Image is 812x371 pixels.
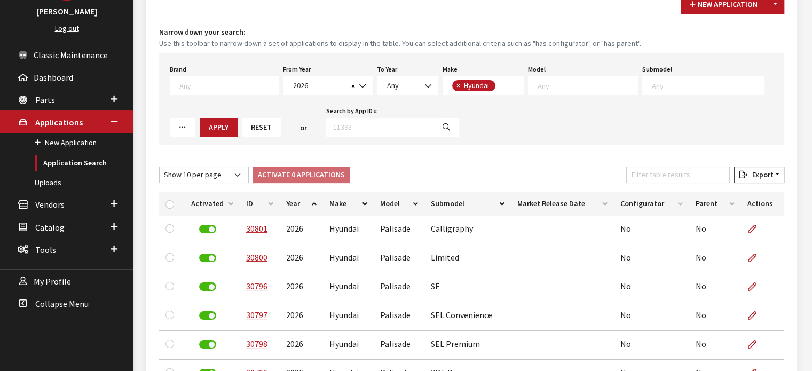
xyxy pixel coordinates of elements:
th: Parent: activate to sort column ascending [689,192,740,216]
span: Any [387,81,399,90]
button: Remove item [452,80,463,91]
label: Deactivate Application [199,254,216,262]
td: 2026 [280,331,322,360]
label: Deactivate Application [199,311,216,320]
td: No [689,216,740,244]
span: Tools [35,244,56,255]
span: Any [377,76,438,95]
label: Search by App ID # [326,106,377,116]
span: Any [384,80,431,91]
span: Catalog [35,222,65,233]
td: 2026 [280,244,322,273]
td: 2026 [280,216,322,244]
td: Hyundai [323,216,374,244]
th: Configurator: activate to sort column ascending [614,192,689,216]
textarea: Search [498,82,504,91]
td: No [614,273,689,302]
td: No [689,331,740,360]
textarea: Search [538,81,637,90]
td: No [614,216,689,244]
td: Limited [424,244,511,273]
td: SEL Premium [424,331,511,360]
span: Export [747,170,773,179]
td: SE [424,273,511,302]
label: Deactivate Application [199,340,216,349]
label: From Year [283,65,311,74]
th: Model: activate to sort column ascending [374,192,424,216]
th: Make: activate to sort column ascending [323,192,374,216]
td: Palisade [374,273,424,302]
a: 30798 [246,338,267,349]
td: Palisade [374,216,424,244]
td: Palisade [374,244,424,273]
td: 2026 [280,273,322,302]
a: 30797 [246,310,267,320]
td: No [614,331,689,360]
button: Reset [242,118,281,137]
td: No [614,244,689,273]
input: Filter table results [626,167,730,183]
h4: Narrow down your search: [159,27,784,38]
h3: [PERSON_NAME] [11,5,123,18]
span: Collapse Menu [35,298,89,309]
span: Applications [35,117,83,128]
a: 30796 [246,281,267,291]
td: SEL Convenience [424,302,511,331]
li: Hyundai [452,80,495,91]
th: Activated: activate to sort column ascending [185,192,240,216]
label: To Year [377,65,397,74]
label: Brand [170,65,186,74]
input: 11393 [326,118,434,137]
span: 2026 [283,76,373,95]
span: Vendors [35,200,65,210]
th: ID: activate to sort column ascending [240,192,280,216]
td: Palisade [374,331,424,360]
span: × [351,81,355,91]
a: Edit Application [747,216,766,242]
button: Apply [200,118,238,137]
td: Hyundai [323,244,374,273]
a: Edit Application [747,331,766,358]
textarea: Search [179,81,278,90]
td: Hyundai [323,273,374,302]
span: Classic Maintenance [34,50,108,60]
th: Market Release Date: activate to sort column ascending [511,192,614,216]
td: No [689,244,740,273]
td: Calligraphy [424,216,511,244]
span: My Profile [34,276,71,287]
button: Remove all items [348,80,355,92]
label: Make [443,65,458,74]
td: Palisade [374,302,424,331]
span: Dashboard [34,72,73,83]
a: 30801 [246,223,267,234]
th: Actions [741,192,784,216]
td: Hyundai [323,331,374,360]
label: Model [528,65,546,74]
a: Edit Application [747,302,766,329]
th: Year: activate to sort column ascending [280,192,322,216]
span: 2026 [290,80,348,91]
label: Deactivate Application [199,225,216,233]
td: 2026 [280,302,322,331]
label: Submodel [642,65,672,74]
small: Use this toolbar to narrow down a set of applications to display in the table. You can select add... [159,38,784,49]
textarea: Search [652,81,764,90]
span: × [456,81,460,90]
button: Export [734,167,784,183]
span: Parts [35,94,55,105]
th: Submodel: activate to sort column ascending [424,192,511,216]
a: Edit Application [747,273,766,300]
td: No [689,273,740,302]
a: 30800 [246,252,267,263]
span: Hyundai [463,81,492,90]
span: or [300,122,307,133]
a: Log out [55,23,79,33]
a: Edit Application [747,244,766,271]
td: No [689,302,740,331]
label: Deactivate Application [199,282,216,291]
td: Hyundai [323,302,374,331]
td: No [614,302,689,331]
